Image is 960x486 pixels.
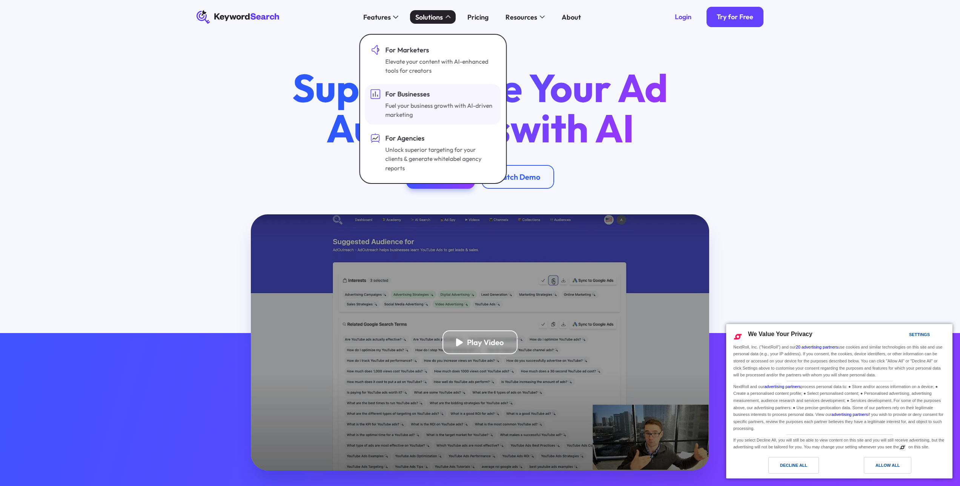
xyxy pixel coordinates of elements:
div: Features [363,12,391,22]
a: For BusinessesFuel your business growth with AI-driven marketing [365,84,501,125]
a: 20 advertising partners [796,345,838,349]
div: Try for Free [717,13,753,21]
div: If you select Decline All, you will still be able to view content on this site and you will still... [732,435,947,451]
div: About [562,12,581,22]
div: Login [675,13,691,21]
div: Elevate your content with AI-enhanced tools for creators [386,57,494,76]
a: Try for Free [707,7,763,27]
a: advertising partners [764,384,801,389]
div: Fuel your business growth with AI-driven marketing [386,101,494,120]
div: NextRoll and our process personal data to: ● Store and/or access information on a device; ● Creat... [732,381,947,433]
h1: Supercharge Your Ad Audiences [276,68,684,148]
span: We Value Your Privacy [748,331,813,337]
a: For MarketersElevate your content with AI-enhanced tools for creators [365,40,501,81]
a: For AgenciesUnlock superior targeting for your clients & generate whitelabel agency reports [365,128,501,178]
span: with AI [510,103,634,153]
div: NextRoll, Inc. ("NextRoll") and our use cookies and similar technologies on this site and use per... [732,343,947,379]
div: Unlock superior targeting for your clients & generate whitelabel agency reports [386,145,494,173]
a: Settings [896,329,914,342]
div: Watch Demo [495,172,541,182]
div: Solutions [415,12,443,22]
a: About [557,10,586,24]
div: Pricing [467,12,488,22]
div: Allow All [876,461,900,469]
div: For Agencies [386,133,494,143]
a: open lightbox [251,214,709,471]
div: Settings [909,330,930,339]
div: Play Video [467,338,504,347]
a: advertising partners [831,412,868,417]
div: Decline All [780,461,807,469]
div: For Marketers [386,45,494,55]
nav: Solutions [359,34,507,184]
a: Allow All [839,457,948,477]
a: Login [665,7,702,27]
div: Resources [505,12,537,22]
div: For Businesses [386,89,494,99]
a: Pricing [462,10,494,24]
a: Decline All [731,457,839,477]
